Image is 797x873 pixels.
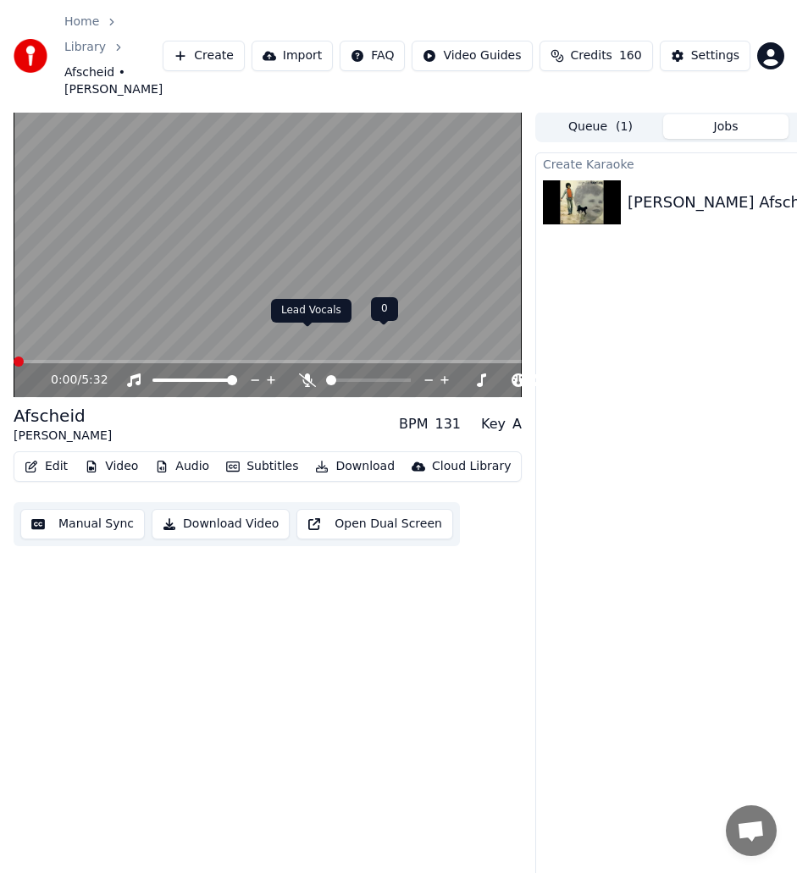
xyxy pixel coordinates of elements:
[271,299,351,323] div: Lead Vocals
[78,455,145,478] button: Video
[616,119,633,135] span: ( 1 )
[571,47,612,64] span: Credits
[252,41,333,71] button: Import
[81,372,108,389] span: 5:32
[51,372,77,389] span: 0:00
[663,114,789,139] button: Jobs
[219,455,305,478] button: Subtitles
[163,41,245,71] button: Create
[481,414,506,434] div: Key
[340,41,405,71] button: FAQ
[371,297,398,321] div: 0
[20,509,145,539] button: Manual Sync
[296,509,453,539] button: Open Dual Screen
[14,39,47,73] img: youka
[512,414,522,434] div: A
[64,14,163,98] nav: breadcrumb
[152,509,290,539] button: Download Video
[64,39,106,56] a: Library
[412,41,532,71] button: Video Guides
[308,455,401,478] button: Download
[691,47,739,64] div: Settings
[148,455,216,478] button: Audio
[538,114,663,139] button: Queue
[14,404,112,428] div: Afscheid
[18,455,75,478] button: Edit
[619,47,642,64] span: 160
[540,41,653,71] button: Credits160
[432,458,511,475] div: Cloud Library
[726,805,777,856] a: Open de chat
[51,372,91,389] div: /
[399,414,428,434] div: BPM
[660,41,750,71] button: Settings
[64,64,163,98] span: Afscheid • [PERSON_NAME]
[14,428,112,445] div: [PERSON_NAME]
[64,14,99,30] a: Home
[434,414,461,434] div: 131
